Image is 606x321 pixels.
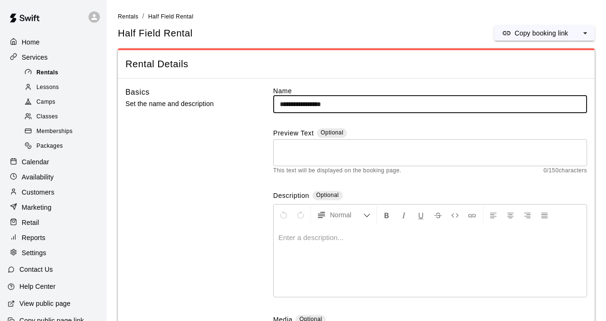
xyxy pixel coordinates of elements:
[23,110,103,124] div: Classes
[293,206,309,223] button: Redo
[8,215,99,230] a: Retail
[8,200,99,214] a: Marketing
[396,206,412,223] button: Format Italics
[22,233,45,242] p: Reports
[379,206,395,223] button: Format Bold
[118,11,595,22] nav: breadcrumb
[19,299,71,308] p: View public page
[148,13,194,20] span: Half Field Rental
[22,218,39,227] p: Retail
[19,265,53,274] p: Contact Us
[22,172,54,182] p: Availability
[330,210,363,220] span: Normal
[23,139,107,154] a: Packages
[321,129,343,136] span: Optional
[494,26,595,41] div: split button
[22,187,54,197] p: Customers
[23,65,107,80] a: Rentals
[8,170,99,184] a: Availability
[316,192,339,198] span: Optional
[273,128,314,139] label: Preview Text
[23,140,103,153] div: Packages
[313,206,374,223] button: Formatting Options
[544,166,587,176] span: 0 / 150 characters
[515,28,568,38] p: Copy booking link
[118,27,193,40] h5: Half Field Rental
[519,206,535,223] button: Right Align
[36,127,72,136] span: Memberships
[125,98,246,110] p: Set the name and description
[125,58,587,71] span: Rental Details
[36,83,59,92] span: Lessons
[8,155,99,169] a: Calendar
[576,26,595,41] button: select merge strategy
[23,110,107,125] a: Classes
[8,231,99,245] a: Reports
[22,203,52,212] p: Marketing
[23,125,103,138] div: Memberships
[23,96,103,109] div: Camps
[273,86,587,96] label: Name
[22,53,48,62] p: Services
[143,11,144,21] li: /
[447,206,463,223] button: Insert Code
[276,206,292,223] button: Undo
[8,50,99,64] a: Services
[430,206,446,223] button: Format Strikethrough
[8,35,99,49] a: Home
[36,68,58,78] span: Rentals
[485,206,501,223] button: Left Align
[22,248,46,258] p: Settings
[502,206,518,223] button: Center Align
[23,95,107,110] a: Camps
[22,157,49,167] p: Calendar
[23,81,103,94] div: Lessons
[494,26,576,41] button: Copy booking link
[8,185,99,199] a: Customers
[536,206,553,223] button: Justify Align
[23,66,103,80] div: Rentals
[22,37,40,47] p: Home
[36,112,58,122] span: Classes
[118,12,139,20] a: Rentals
[413,206,429,223] button: Format Underline
[23,80,107,95] a: Lessons
[464,206,480,223] button: Insert Link
[125,86,150,98] h6: Basics
[19,282,55,291] p: Help Center
[273,166,401,176] span: This text will be displayed on the booking page.
[118,13,139,20] span: Rentals
[36,142,63,151] span: Packages
[23,125,107,139] a: Memberships
[8,246,99,260] a: Settings
[36,98,55,107] span: Camps
[273,191,309,202] label: Description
